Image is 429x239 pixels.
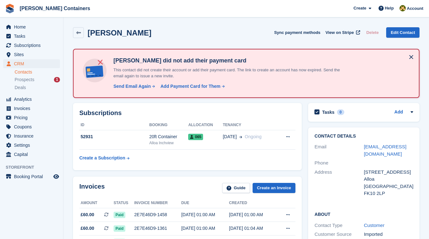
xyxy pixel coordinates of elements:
th: Due [181,198,229,208]
th: Status [114,198,134,208]
span: Settings [14,141,52,150]
div: 52931 [79,133,149,140]
div: 1 [54,77,60,82]
div: [DATE] 01:00 AM [229,211,277,218]
div: Send Email Again [113,83,151,90]
th: Booking [149,120,188,130]
span: Capital [14,150,52,159]
span: View on Stripe [326,29,354,36]
a: menu [3,104,60,113]
a: menu [3,150,60,159]
div: Create a Subscription [79,155,125,161]
a: Edit Contact [386,27,419,38]
a: menu [3,23,60,31]
a: menu [3,141,60,150]
h2: Subscriptions [79,109,295,117]
a: Guide [222,183,250,193]
span: Invoices [14,104,52,113]
a: Deals [15,84,60,91]
div: Imported [364,231,413,238]
div: FK10 2LP [364,190,413,197]
div: [DATE] 01:00 AM [181,225,229,232]
span: Subscriptions [14,41,52,50]
a: View on Stripe [323,27,361,38]
a: menu [3,59,60,68]
a: menu [3,41,60,50]
a: Create a Subscription [79,152,129,164]
a: Add Payment Card for Them [158,83,225,90]
a: Add [394,109,403,116]
a: menu [3,122,60,131]
div: Add Payment Card for Them [161,83,221,90]
span: Ongoing [245,134,261,139]
div: [DATE] 01:04 AM [229,225,277,232]
h2: Invoices [79,183,105,193]
h2: About [314,211,413,217]
span: Help [385,5,394,11]
div: 2E7E46D9-1361 [134,225,181,232]
div: [GEOGRAPHIC_DATA] [364,183,413,190]
div: Contact Type [314,222,364,229]
a: menu [3,50,60,59]
span: Pricing [14,113,52,122]
img: no-card-linked-e7822e413c904bf8b177c4d89f31251c4716f9871600ec3ca5bfc59e148c83f4.svg [81,57,108,84]
span: Insurance [14,132,52,140]
span: Deals [15,85,26,91]
span: Booking Portal [14,172,52,181]
div: 0 [337,109,344,115]
div: Address [314,169,364,197]
span: Storefront [6,164,63,171]
a: Preview store [52,173,60,180]
div: Phone [314,159,364,167]
span: £60.00 [81,211,94,218]
button: Sync payment methods [274,27,320,38]
h2: [PERSON_NAME] [88,29,151,37]
a: Customer [364,223,385,228]
th: Tenancy [223,120,277,130]
a: menu [3,95,60,104]
th: Amount [79,198,114,208]
span: £60.00 [81,225,94,232]
img: stora-icon-8386f47178a22dfd0bd8f6a31ec36ba5ce8667c1dd55bd0f319d3a0aa187defe.svg [5,4,15,13]
a: menu [3,113,60,122]
h4: [PERSON_NAME] did not add their payment card [111,57,349,64]
span: Paid [114,212,125,218]
a: Prospects 1 [15,76,60,83]
a: Create an Invoice [253,183,296,193]
div: Alloa [364,176,413,183]
th: Allocation [188,120,223,130]
th: ID [79,120,149,130]
button: Delete [364,27,381,38]
th: Invoice number [134,198,181,208]
h2: Tasks [322,109,334,115]
a: [PERSON_NAME] Containers [17,3,93,14]
span: Home [14,23,52,31]
a: [EMAIL_ADDRESS][DOMAIN_NAME] [364,144,406,157]
div: Email [314,143,364,158]
span: [DATE] [223,133,237,140]
a: menu [3,172,60,181]
span: Create [353,5,366,11]
span: Coupons [14,122,52,131]
div: Alloa Inchview [149,140,188,146]
span: Paid [114,225,125,232]
span: CRM [14,59,52,68]
span: Prospects [15,77,34,83]
span: Tasks [14,32,52,41]
img: Ross Watt [399,5,406,11]
p: This contact did not create their account or add their payment card. The link to create an accoun... [111,67,349,79]
a: menu [3,132,60,140]
a: menu [3,32,60,41]
span: Sites [14,50,52,59]
div: Customer Source [314,231,364,238]
div: 2E7E46D9-1458 [134,211,181,218]
span: Analytics [14,95,52,104]
div: [DATE] 01:00 AM [181,211,229,218]
span: Account [407,5,423,12]
h2: Contact Details [314,134,413,139]
div: [STREET_ADDRESS] [364,169,413,176]
a: Contacts [15,69,60,75]
div: 20ft Container [149,133,188,140]
th: Created [229,198,277,208]
span: 065 [188,134,203,140]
